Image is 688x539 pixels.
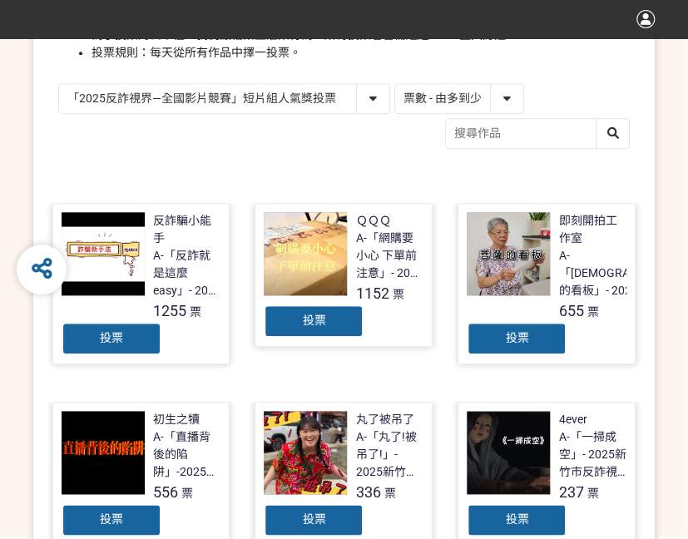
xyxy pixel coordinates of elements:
[153,212,221,247] div: 反詐騙小能手
[92,44,630,62] li: 投票規則：每天從所有作品中擇一投票。
[355,212,390,230] div: ＱＱＱ
[355,284,389,302] span: 1152
[458,203,636,364] a: 即刻開拍工作室A-「[DEMOGRAPHIC_DATA]的看板」- 2025新竹市反詐視界影片徵件655票投票
[153,302,186,319] span: 1255
[505,331,528,344] span: 投票
[190,305,201,319] span: 票
[558,212,626,247] div: 即刻開拍工作室
[153,483,178,501] span: 556
[558,411,587,428] div: 4ever
[100,331,123,344] span: 投票
[100,512,123,526] span: 投票
[153,428,221,481] div: A-「直播背後的陷阱」-2025新竹市反詐視界影片徵件
[558,483,583,501] span: 237
[302,314,325,327] span: 投票
[302,512,325,526] span: 投票
[392,288,403,301] span: 票
[505,512,528,526] span: 投票
[558,428,626,481] div: A-「一掃成空」- 2025新竹市反詐視界影片徵件
[355,483,380,501] span: 336
[355,230,423,282] div: A-「網購要小心 下單前注意」- 2025新竹市反詐視界影片徵件
[587,305,598,319] span: 票
[52,203,230,364] a: 反詐騙小能手A-「反詐就是這麼easy」- 2025新竹市反詐視界影片徵件1255票投票
[255,203,433,347] a: ＱＱＱA-「網購要小心 下單前注意」- 2025新竹市反詐視界影片徵件1152票投票
[384,487,395,500] span: 票
[153,411,200,428] div: 初生之犢
[355,428,423,481] div: A-「丸了!被吊了!」- 2025新竹市反詐視界影片徵件
[181,487,193,500] span: 票
[153,247,221,299] div: A-「反詐就是這麼easy」- 2025新竹市反詐視界影片徵件
[558,302,583,319] span: 655
[446,119,629,148] input: 搜尋作品
[587,487,598,500] span: 票
[355,411,413,428] div: 丸了被吊了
